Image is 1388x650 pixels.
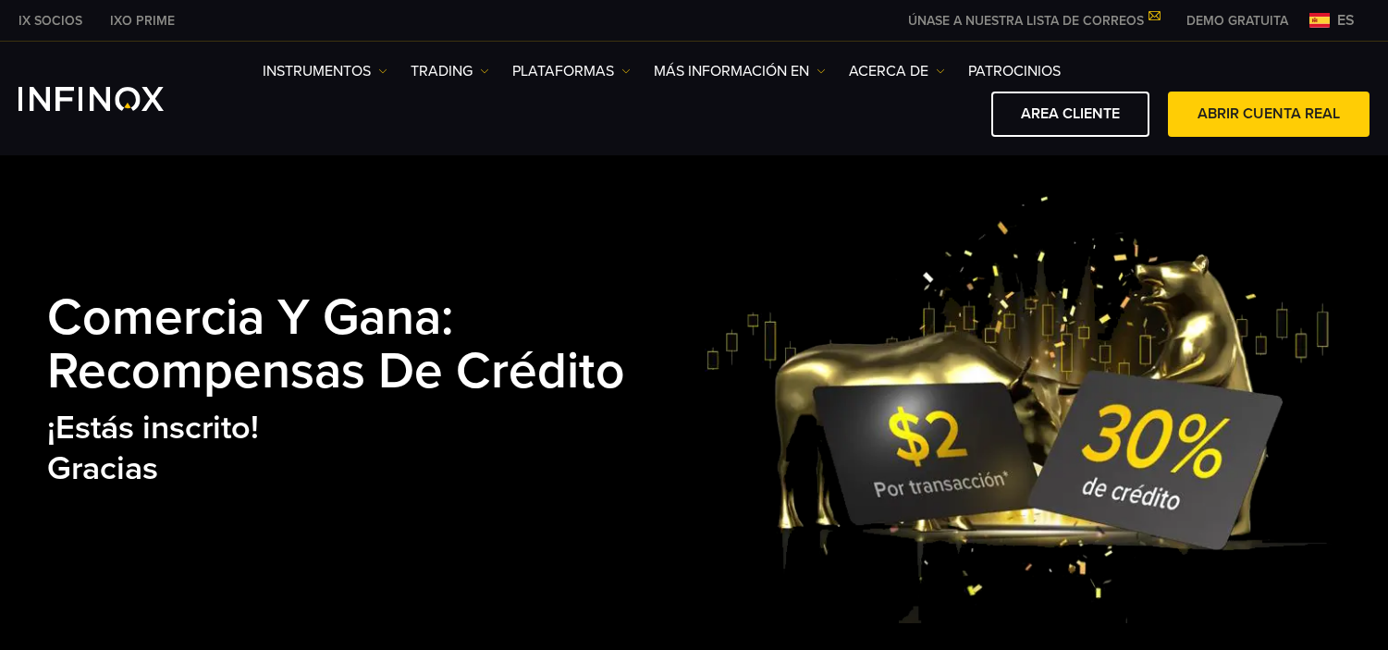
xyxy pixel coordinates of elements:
[47,288,625,402] strong: Comercia y Gana: Recompensas de Crédito
[1173,11,1302,31] a: INFINOX MENU
[5,11,96,31] a: INFINOX
[654,60,826,82] a: Más información en
[1330,9,1362,31] span: es
[18,87,207,111] a: INFINOX Logo
[512,60,631,82] a: PLATAFORMAS
[263,60,387,82] a: Instrumentos
[968,60,1061,82] a: Patrocinios
[411,60,489,82] a: TRADING
[991,92,1149,137] a: AREA CLIENTE
[894,13,1173,29] a: ÚNASE A NUESTRA LISTA DE CORREOS
[1168,92,1370,137] a: ABRIR CUENTA REAL
[47,408,706,489] h2: ¡Estás inscrito! Gracias
[96,11,189,31] a: INFINOX
[849,60,945,82] a: ACERCA DE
